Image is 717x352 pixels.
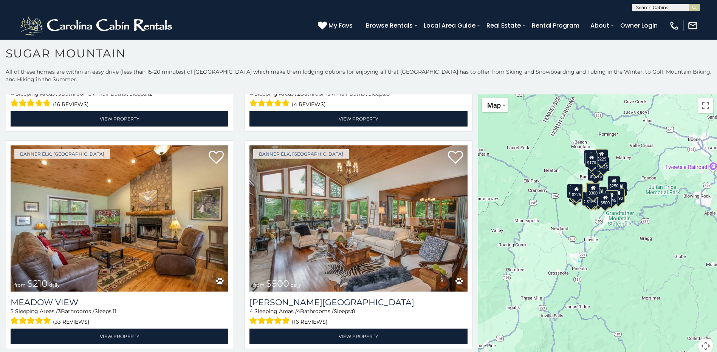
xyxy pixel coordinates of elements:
[291,282,301,288] span: daily
[253,282,265,288] span: from
[420,19,479,32] a: Local Area Guide
[585,192,598,206] div: $155
[249,145,467,291] img: Misty Mountain Manor
[605,190,618,205] div: $345
[249,307,467,327] div: Sleeping Areas / Bathrooms / Sleeps:
[292,317,328,327] span: (16 reviews)
[570,185,583,199] div: $225
[586,191,599,205] div: $175
[688,20,698,31] img: mail-regular-white.png
[58,308,61,315] span: 3
[19,14,176,37] img: White-1-2.png
[249,308,253,315] span: 4
[292,99,326,109] span: (4 reviews)
[249,297,467,307] h3: Misty Mountain Manor
[27,278,48,289] span: $210
[253,149,349,159] a: Banner Elk, [GEOGRAPHIC_DATA]
[587,19,613,32] a: About
[607,176,620,190] div: $250
[14,149,110,159] a: Banner Elk, [GEOGRAPHIC_DATA]
[249,111,467,127] a: View Property
[266,278,289,289] span: $500
[249,145,467,291] a: Misty Mountain Manor from $500 daily
[567,184,580,198] div: $240
[249,297,467,307] a: [PERSON_NAME][GEOGRAPHIC_DATA]
[587,183,599,198] div: $300
[585,153,598,167] div: $170
[584,150,597,164] div: $240
[209,150,224,166] a: Add to favorites
[11,329,228,344] a: View Property
[11,90,228,109] div: Sleeping Areas / Bathrooms / Sleeps:
[599,193,612,207] div: $500
[588,167,604,181] div: $1,095
[597,157,610,171] div: $125
[586,182,599,197] div: $190
[11,145,228,291] a: Meadow View from $210 daily
[614,182,627,196] div: $155
[616,19,661,32] a: Owner Login
[249,329,467,344] a: View Property
[53,317,90,327] span: (33 reviews)
[483,19,525,32] a: Real Estate
[352,308,355,315] span: 8
[53,99,89,109] span: (16 reviews)
[49,282,60,288] span: daily
[14,282,26,288] span: from
[297,308,300,315] span: 4
[528,19,583,32] a: Rental Program
[669,20,680,31] img: phone-regular-white.png
[11,111,228,127] a: View Property
[487,101,501,109] span: Map
[113,308,116,315] span: 11
[698,98,713,113] button: Toggle fullscreen view
[595,149,608,164] div: $225
[249,90,467,109] div: Sleeping Areas / Bathrooms / Sleeps:
[612,188,625,203] div: $190
[362,19,417,32] a: Browse Rentals
[11,297,228,307] a: Meadow View
[11,308,14,315] span: 5
[482,98,508,112] button: Change map style
[448,150,463,166] a: Add to favorites
[594,187,607,201] div: $200
[11,307,228,327] div: Sleeping Areas / Bathrooms / Sleeps:
[11,145,228,291] img: Meadow View
[318,21,355,31] a: My Favs
[328,21,353,30] span: My Favs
